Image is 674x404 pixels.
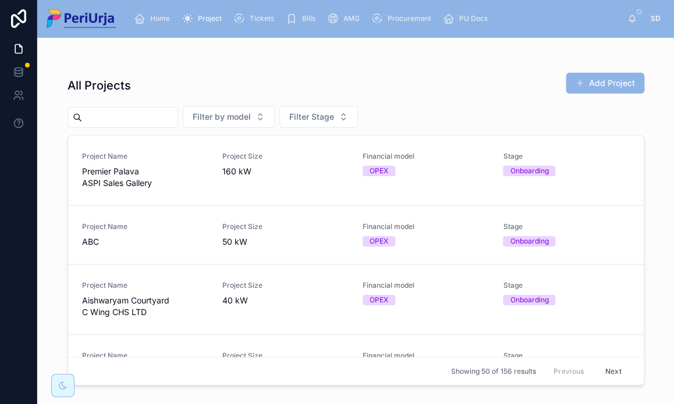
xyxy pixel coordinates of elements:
img: App logo [47,9,116,28]
span: Tickets [249,14,274,23]
a: PU Docs [439,8,495,29]
span: Project Size [222,152,349,161]
a: Project NameABCProject Size50 kWFinancial modelOPEXStageOnboarding [68,206,644,264]
span: Filter by model [193,111,251,123]
button: Select Button [183,106,275,128]
span: Project Name [82,222,208,231]
div: OPEX [370,166,388,176]
span: Project Name [82,281,208,290]
div: Onboarding [510,236,548,246]
span: Project Size [222,222,349,231]
button: Next [597,362,629,380]
a: Bills [282,8,323,29]
span: Project Size [222,281,349,290]
span: PU Docs [459,14,487,23]
div: Onboarding [510,295,548,305]
span: AMG [343,14,359,23]
span: Financial model [363,222,489,231]
a: Project Name[GEOGRAPHIC_DATA] CHSLProject Size150 kWFinancial modelOPEXStageOnboarding [68,335,644,394]
button: Select Button [279,106,358,128]
span: Stage [503,351,629,360]
a: Procurement [367,8,439,29]
a: Project NamePremier Palava ASPI Sales GalleryProject Size160 kWFinancial modelOPEXStageOnboarding [68,135,644,206]
div: OPEX [370,295,388,305]
a: Tickets [229,8,282,29]
span: Project Size [222,351,349,360]
span: Financial model [363,351,489,360]
div: scrollable content [125,6,627,31]
span: Project Name [82,351,208,360]
span: Project Name [82,152,208,161]
span: ABC [82,236,208,248]
span: Showing 50 of 156 results [451,367,536,376]
button: Add Project [566,73,644,94]
span: 40 kW [222,295,349,306]
span: Stage [503,222,629,231]
span: Bills [301,14,315,23]
span: Aishwaryam Courtyard C Wing CHS LTD [82,295,208,318]
span: Premier Palava ASPI Sales Gallery [82,166,208,189]
span: Stage [503,152,629,161]
div: Onboarding [510,166,548,176]
a: AMG [323,8,367,29]
span: Stage [503,281,629,290]
span: Home [150,14,169,23]
span: Financial model [363,281,489,290]
span: Financial model [363,152,489,161]
a: Home [130,8,178,29]
span: Procurement [387,14,431,23]
span: 160 kW [222,166,349,177]
a: Project [178,8,229,29]
a: Project NameAishwaryam Courtyard C Wing CHS LTDProject Size40 kWFinancial modelOPEXStageOnboarding [68,264,644,335]
h1: All Projects [68,77,131,94]
span: Filter Stage [289,111,334,123]
div: OPEX [370,236,388,246]
span: Project [197,14,221,23]
span: 50 kW [222,236,349,248]
span: SD [651,14,661,23]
